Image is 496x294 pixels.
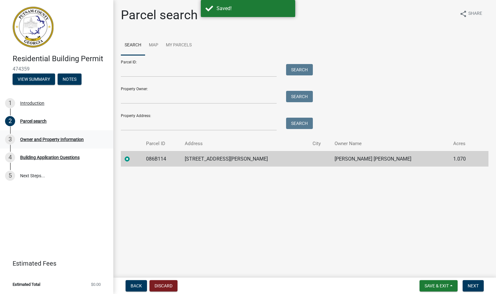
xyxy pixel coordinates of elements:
wm-modal-confirm: Notes [58,77,82,82]
button: shareShare [454,8,487,20]
a: My Parcels [162,35,195,56]
span: 474359 [13,66,101,72]
a: Map [145,35,162,56]
span: Share [468,10,482,18]
td: 086B114 [142,151,181,167]
a: Estimated Fees [5,257,103,270]
div: 2 [5,116,15,126]
img: Putnam County, Georgia [13,7,54,48]
button: Back [126,280,147,291]
button: Discard [149,280,178,291]
button: Notes [58,73,82,85]
a: Search [121,35,145,56]
td: [STREET_ADDRESS][PERSON_NAME] [181,151,308,167]
button: Search [286,118,313,129]
span: Save & Exit [425,283,449,288]
div: Parcel search [20,119,47,123]
div: Introduction [20,101,44,105]
div: Building Application Questions [20,155,80,160]
div: Saved! [217,5,290,12]
button: Save & Exit [420,280,458,291]
div: 1 [5,98,15,108]
button: Search [286,64,313,75]
button: View Summary [13,73,55,85]
td: 1.070 [449,151,478,167]
span: $0.00 [91,282,101,286]
th: Parcel ID [142,136,181,151]
div: 3 [5,134,15,144]
div: Owner and Property Information [20,137,84,142]
h1: Parcel search [121,8,198,23]
th: Acres [449,136,478,151]
span: Estimated Total [13,282,40,286]
td: [PERSON_NAME] [PERSON_NAME] [331,151,449,167]
button: Search [286,91,313,102]
th: Owner Name [331,136,449,151]
span: Next [468,283,479,288]
div: 5 [5,171,15,181]
div: 4 [5,152,15,162]
th: Address [181,136,308,151]
wm-modal-confirm: Summary [13,77,55,82]
h4: Residential Building Permit [13,54,108,63]
i: share [459,10,467,18]
th: City [309,136,331,151]
span: Back [131,283,142,288]
button: Next [463,280,484,291]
